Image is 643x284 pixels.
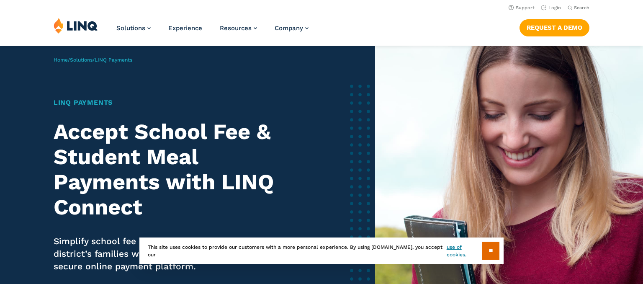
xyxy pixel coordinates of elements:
[168,24,202,32] a: Experience
[275,24,303,32] span: Company
[54,57,132,63] span: / /
[275,24,309,32] a: Company
[54,119,307,219] h2: Accept School Fee & Student Meal Payments with LINQ Connect
[116,24,151,32] a: Solutions
[139,238,504,264] div: This site uses cookies to provide our customers with a more personal experience. By using [DOMAIN...
[54,98,307,108] h1: LINQ Payments
[116,18,309,45] nav: Primary Navigation
[220,24,257,32] a: Resources
[54,57,68,63] a: Home
[447,243,482,258] a: use of cookies.
[541,5,561,10] a: Login
[509,5,535,10] a: Support
[520,18,589,36] nav: Button Navigation
[54,235,307,273] p: Simplify school fee and student meal payments for your district’s families with LINQ’s fast, easy...
[520,19,589,36] a: Request a Demo
[574,5,589,10] span: Search
[70,57,93,63] a: Solutions
[54,18,98,34] img: LINQ | K‑12 Software
[95,57,132,63] span: LINQ Payments
[220,24,252,32] span: Resources
[568,5,589,11] button: Open Search Bar
[116,24,145,32] span: Solutions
